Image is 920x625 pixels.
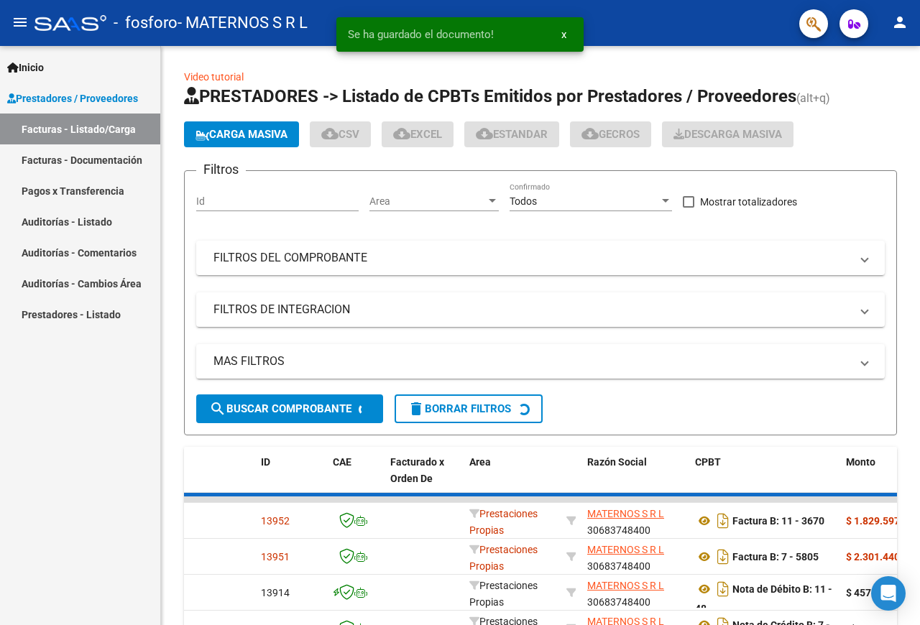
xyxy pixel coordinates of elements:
mat-icon: cloud_download [476,125,493,142]
mat-icon: person [891,14,908,31]
a: Video tutorial [184,71,244,83]
span: MATERNOS S R L [587,580,664,591]
mat-panel-title: FILTROS DE INTEGRACION [213,302,850,318]
span: Prestaciones Propias [469,508,538,536]
mat-icon: delete [408,400,425,417]
i: Descargar documento [714,545,732,568]
button: EXCEL [382,121,454,147]
span: EXCEL [393,128,442,141]
div: 30683748400 [587,542,684,572]
mat-panel-title: MAS FILTROS [213,353,850,369]
span: Gecros [581,128,640,141]
span: Facturado x Orden De [390,456,444,484]
datatable-header-cell: Razón Social [581,447,689,510]
button: Estandar [464,121,559,147]
button: Borrar Filtros [395,394,543,423]
span: 13914 [261,587,290,598]
span: CPBT [695,456,721,468]
span: - MATERNOS S R L [178,7,308,39]
strong: $ 457.509,69 [846,587,905,598]
button: CSV [310,121,371,147]
span: - fosforo [114,7,178,39]
span: MATERNOS S R L [587,508,664,519]
span: Monto [846,456,875,468]
span: Prestaciones Propias [469,580,538,608]
span: Buscar Comprobante [209,402,351,415]
datatable-header-cell: Facturado x Orden De [385,447,464,510]
span: Estandar [476,128,548,141]
span: Mostrar totalizadores [700,193,797,210]
mat-icon: cloud_download [581,125,599,142]
mat-icon: menu [11,14,29,31]
div: 30683748400 [587,506,684,536]
strong: $ 2.301.440,41 [846,551,914,562]
div: Open Intercom Messenger [871,576,906,611]
h3: Filtros [196,159,246,180]
datatable-header-cell: CAE [327,447,385,510]
span: MATERNOS S R L [587,544,664,555]
mat-icon: search [209,400,226,417]
span: Area [469,456,491,468]
button: x [550,22,578,47]
span: 13951 [261,551,290,562]
mat-panel-title: FILTROS DEL COMPROBANTE [213,250,850,266]
strong: $ 1.829.597,00 [846,515,914,527]
span: Prestadores / Proveedores [7,91,138,106]
span: Prestaciones Propias [469,544,538,572]
datatable-header-cell: ID [255,447,327,510]
mat-expansion-panel-header: FILTROS DEL COMPROBANTE [196,241,885,275]
mat-icon: cloud_download [393,125,410,142]
span: Inicio [7,60,44,75]
span: Razón Social [587,456,647,468]
span: CAE [333,456,351,468]
span: Area [369,195,486,208]
app-download-masive: Descarga masiva de comprobantes (adjuntos) [662,121,793,147]
strong: Factura B: 7 - 5805 [732,551,819,562]
strong: Nota de Débito B: 11 - 48 [695,583,832,614]
button: Gecros [570,121,651,147]
datatable-header-cell: CPBT [689,447,840,510]
strong: Factura B: 11 - 3670 [732,515,824,527]
i: Descargar documento [714,509,732,532]
span: x [561,28,566,41]
button: Carga Masiva [184,121,299,147]
span: Se ha guardado el documento! [348,27,494,42]
span: PRESTADORES -> Listado de CPBTs Emitidos por Prestadores / Proveedores [184,86,796,106]
span: Borrar Filtros [408,402,511,415]
span: Descarga Masiva [673,128,782,141]
div: 30683748400 [587,578,684,608]
span: CSV [321,128,359,141]
span: Todos [510,195,537,207]
mat-expansion-panel-header: FILTROS DE INTEGRACION [196,292,885,327]
mat-expansion-panel-header: MAS FILTROS [196,344,885,379]
datatable-header-cell: Area [464,447,561,510]
span: ID [261,456,270,468]
button: Buscar Comprobante [196,394,383,423]
button: Descarga Masiva [662,121,793,147]
span: 13952 [261,515,290,527]
mat-icon: cloud_download [321,125,339,142]
span: (alt+q) [796,91,830,105]
i: Descargar documento [714,578,732,601]
span: Carga Masiva [195,128,287,141]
